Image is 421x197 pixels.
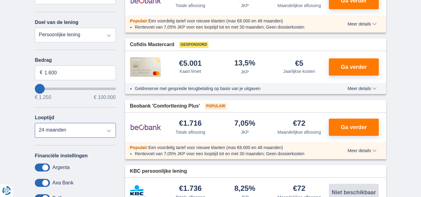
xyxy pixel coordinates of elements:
[283,68,315,74] div: Jaarlijkse kosten
[293,120,305,128] div: €72
[148,18,283,23] span: Een voordelig tarief voor nieuwe klanten (max €8.000 en 48 maanden)
[180,68,201,74] div: Kaart limiet
[35,88,116,90] input: wantToBorrow
[205,103,227,109] span: Populair
[329,58,379,76] button: Ga verder
[348,22,377,26] span: Meer details
[241,129,249,135] div: JKP
[130,57,161,77] img: product.pl.alt Cofidis CC
[130,18,147,23] span: Populair
[35,95,51,100] span: € 1.250
[332,190,376,195] span: Niet beschikbaar
[94,95,116,100] span: € 100.000
[343,22,381,26] button: Meer details
[179,120,202,128] div: €1.716
[179,60,202,67] div: €5.001
[35,115,54,120] label: Looptijd
[130,120,161,135] img: product.pl.alt Beobank
[135,85,325,92] li: Geldreserve met gespreide terugbetaling op basis van je uitgaven
[135,151,325,157] li: Rentevoet van 7,05% JKP voor een looptijd tot en met 30 maanden; Geen dossierkosten
[341,64,367,70] span: Ga verder
[293,185,305,193] div: €72
[343,148,381,153] button: Meer details
[179,185,202,193] div: €1.736
[125,144,330,151] div: :
[130,103,200,110] span: Beobank 'Comfortlening Plus'
[148,145,283,150] span: Een voordelig tarief voor nieuwe klanten (max €8.000 en 48 maanden)
[277,2,321,9] div: Maandelijkse aflossing
[348,86,377,91] span: Meer details
[35,57,116,63] label: Bedrag
[277,129,321,135] div: Maandelijkse aflossing
[348,148,377,153] span: Meer details
[130,41,174,48] span: Cofidis Mastercard
[125,18,330,24] div: :
[241,69,249,75] div: JKP
[329,119,379,136] button: Ga verder
[295,60,303,67] div: €5
[175,2,205,9] div: Totale aflossing
[234,185,255,193] div: 8,25%
[175,129,205,135] div: Totale aflossing
[234,59,255,68] div: 13,5%
[35,20,78,25] label: Doel van de lening
[179,42,208,48] span: Gesponsord
[130,168,187,175] span: KBC persoonlijke lening
[130,145,147,150] span: Populair
[241,2,249,9] div: JKP
[135,24,325,30] li: Rentevoet van 7,05% JKP voor een looptijd tot en met 30 maanden; Geen dossierkosten
[341,124,367,130] span: Ga verder
[343,86,381,91] button: Meer details
[234,120,255,128] div: 7,05%
[40,69,43,76] span: €
[52,165,70,170] label: Argenta
[35,153,88,159] label: Financiële instellingen
[52,180,73,186] label: Axa Bank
